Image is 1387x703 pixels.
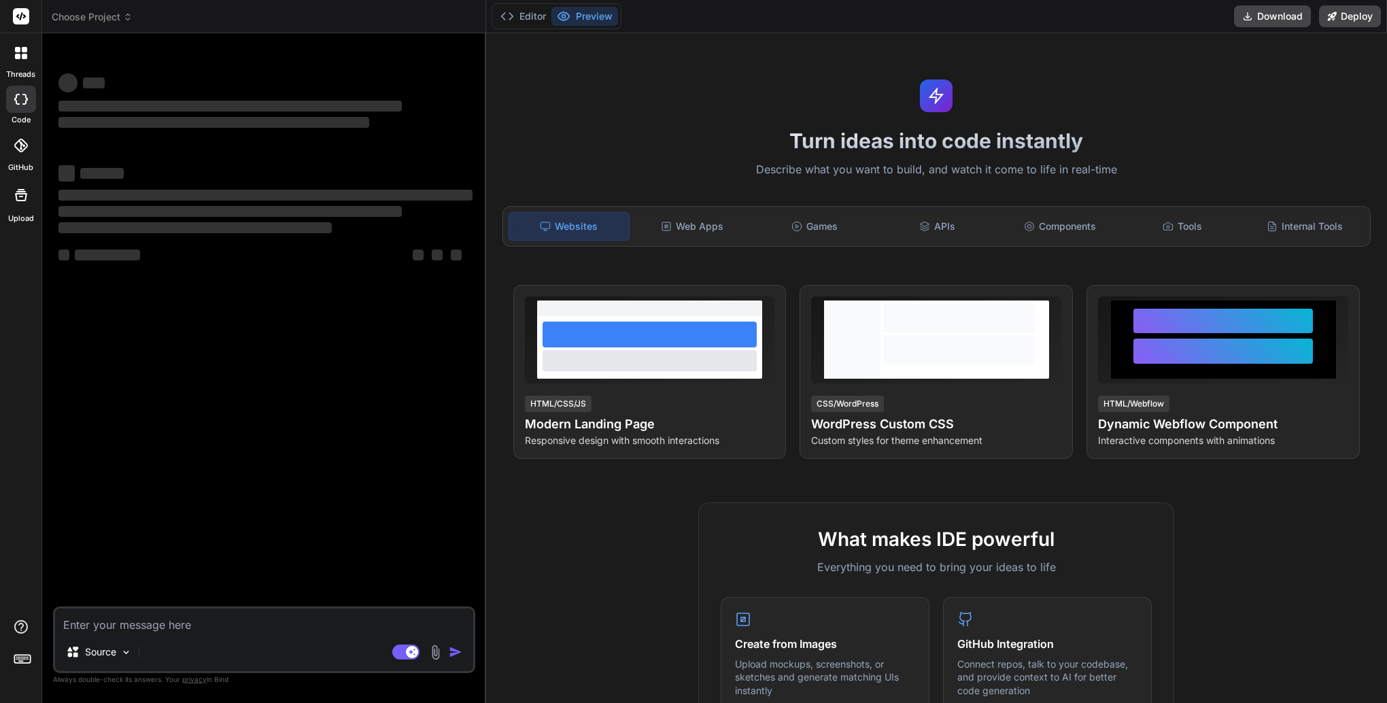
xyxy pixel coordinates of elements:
h4: Modern Landing Page [525,415,775,434]
span: ‌ [58,206,402,217]
label: Upload [8,213,34,224]
label: code [12,114,31,126]
img: attachment [428,645,443,660]
p: Interactive components with animations [1098,434,1348,447]
span: ‌ [58,73,78,92]
span: privacy [182,675,207,683]
div: CSS/WordPress [811,396,884,412]
span: ‌ [58,250,69,260]
span: ‌ [75,250,140,260]
span: ‌ [58,117,369,128]
div: Internal Tools [1245,212,1365,241]
h4: GitHub Integration [957,636,1137,652]
span: ‌ [58,222,332,233]
p: Everything you need to bring your ideas to life [721,559,1152,575]
div: Websites [509,212,630,241]
button: Deploy [1319,5,1381,27]
div: HTML/CSS/JS [525,396,592,412]
p: Connect repos, talk to your codebase, and provide context to AI for better code generation [957,657,1137,698]
div: Tools [1123,212,1242,241]
span: ‌ [80,168,124,179]
h1: Turn ideas into code instantly [494,128,1379,153]
span: ‌ [83,78,105,88]
span: ‌ [413,250,424,260]
span: ‌ [432,250,443,260]
p: Always double-check its answers. Your in Bind [53,673,475,686]
div: Web Apps [632,212,752,241]
span: ‌ [58,165,75,182]
h4: Create from Images [735,636,915,652]
h2: What makes IDE powerful [721,525,1152,553]
button: Editor [495,7,551,26]
img: Pick Models [120,647,132,658]
p: Upload mockups, screenshots, or sketches and generate matching UIs instantly [735,657,915,698]
span: ‌ [58,190,473,201]
div: APIs [877,212,997,241]
span: ‌ [451,250,462,260]
p: Custom styles for theme enhancement [811,434,1061,447]
div: HTML/Webflow [1098,396,1169,412]
h4: WordPress Custom CSS [811,415,1061,434]
label: GitHub [8,162,33,173]
p: Describe what you want to build, and watch it come to life in real-time [494,161,1379,179]
button: Download [1234,5,1311,27]
h4: Dynamic Webflow Component [1098,415,1348,434]
button: Preview [551,7,618,26]
span: ‌ [58,101,402,112]
label: threads [6,69,35,80]
div: Games [755,212,874,241]
p: Source [85,645,116,659]
span: Choose Project [52,10,133,24]
div: Components [999,212,1119,241]
img: icon [449,645,462,659]
p: Responsive design with smooth interactions [525,434,775,447]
